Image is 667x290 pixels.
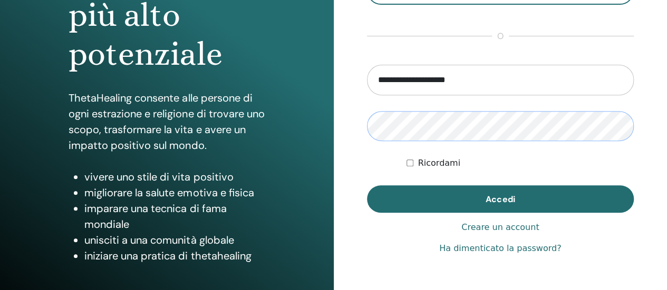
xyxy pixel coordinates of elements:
a: Ha dimenticato la password? [439,242,561,255]
span: Accedi [486,194,515,205]
li: imparare una tecnica di fama mondiale [84,201,265,232]
div: Keep me authenticated indefinitely or until I manually logout [407,157,634,169]
li: vivere uno stile di vita positivo [84,169,265,185]
label: Ricordami [418,157,460,169]
a: Creare un account [461,221,539,234]
li: migliorare la salute emotiva e fisica [84,185,265,201]
button: Accedi [367,185,634,213]
li: iniziare una pratica di thetahealing [84,248,265,264]
p: ThetaHealing consente alle persone di ogni estrazione e religione di trovare uno scopo, trasforma... [69,90,265,153]
li: unisciti a una comunità globale [84,232,265,248]
span: o [492,30,509,43]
